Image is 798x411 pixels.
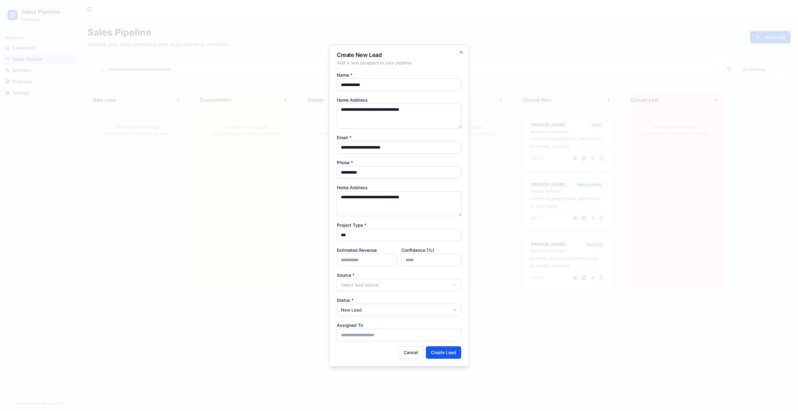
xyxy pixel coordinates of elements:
label: Assigned To [337,322,363,328]
label: Home Address [337,97,368,103]
p: Add a new prospect to your pipeline [337,60,461,66]
label: Estimated Revenue [337,247,377,253]
label: Email * [337,135,351,140]
button: Cancel [398,346,423,359]
button: Create Lead [426,346,461,359]
label: Name * [337,72,352,78]
h2: Create New Lead [337,52,461,58]
label: Confidence (%) [402,247,434,253]
label: Home Address [337,185,368,190]
label: Source * [337,272,355,278]
label: Phone * [337,160,353,165]
label: Project Type * [337,222,366,228]
label: Status * [337,297,354,303]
